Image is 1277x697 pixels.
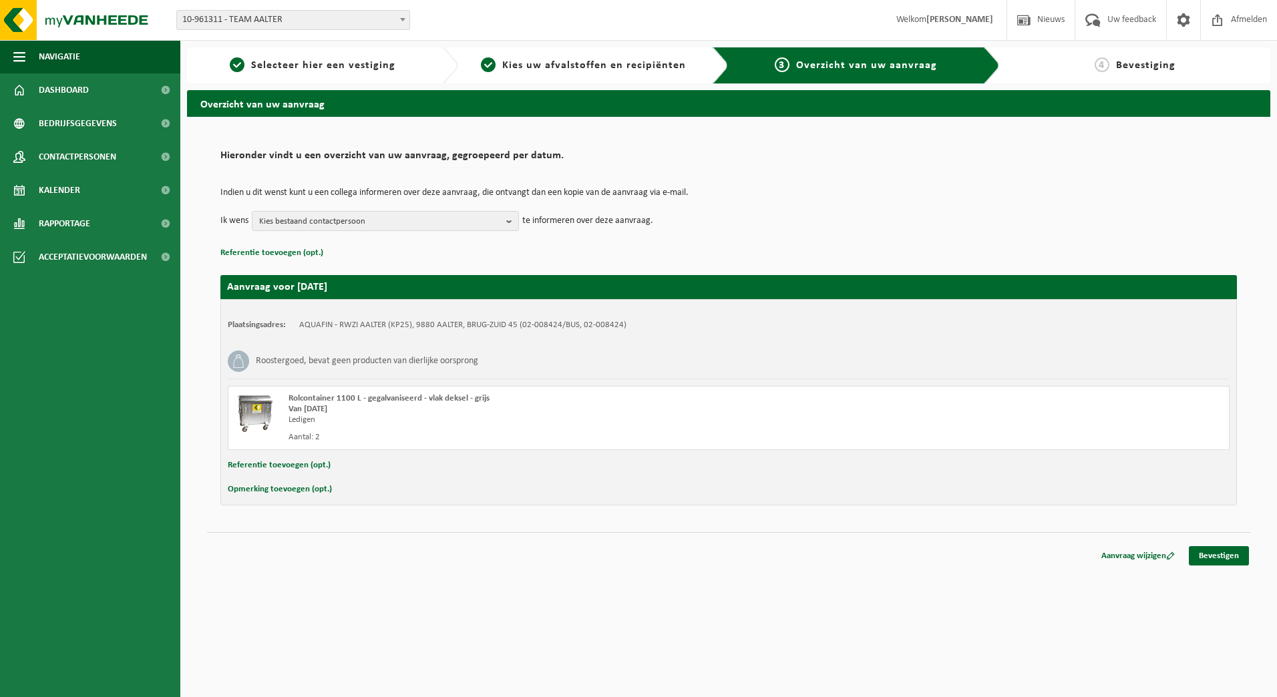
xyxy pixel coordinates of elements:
span: Bedrijfsgegevens [39,107,117,140]
img: WB-1100-GAL-GY-01.png [235,393,275,433]
span: Dashboard [39,73,89,107]
span: 10-961311 - TEAM AALTER [176,10,410,30]
span: Kalender [39,174,80,207]
a: Aanvraag wijzigen [1091,546,1185,565]
h2: Overzicht van uw aanvraag [187,90,1270,116]
span: 10-961311 - TEAM AALTER [177,11,409,29]
button: Referentie toevoegen (opt.) [228,457,331,474]
span: 3 [775,57,789,72]
a: 2Kies uw afvalstoffen en recipiënten [465,57,703,73]
span: 4 [1095,57,1109,72]
a: 1Selecteer hier een vestiging [194,57,431,73]
h2: Hieronder vindt u een overzicht van uw aanvraag, gegroepeerd per datum. [220,150,1237,168]
span: 2 [481,57,496,72]
span: Overzicht van uw aanvraag [796,60,937,71]
strong: Plaatsingsadres: [228,320,286,329]
span: Rolcontainer 1100 L - gegalvaniseerd - vlak deksel - grijs [289,394,490,403]
strong: [PERSON_NAME] [926,15,993,25]
button: Referentie toevoegen (opt.) [220,244,323,262]
td: AQUAFIN - RWZI AALTER (KP25), 9880 AALTER, BRUG-ZUID 45 (02-008424/BUS, 02-008424) [299,320,626,330]
button: Opmerking toevoegen (opt.) [228,481,332,498]
span: Selecteer hier een vestiging [251,60,395,71]
span: Kies bestaand contactpersoon [259,212,501,232]
span: Navigatie [39,40,80,73]
strong: Aanvraag voor [DATE] [227,282,327,292]
span: Bevestiging [1116,60,1175,71]
span: Rapportage [39,207,90,240]
a: Bevestigen [1189,546,1249,565]
p: Indien u dit wenst kunt u een collega informeren over deze aanvraag, die ontvangt dan een kopie v... [220,188,1237,198]
span: Contactpersonen [39,140,116,174]
span: 1 [230,57,244,72]
h3: Roostergoed, bevat geen producten van dierlijke oorsprong [256,351,478,372]
span: Kies uw afvalstoffen en recipiënten [502,60,686,71]
p: Ik wens [220,211,248,231]
span: Acceptatievoorwaarden [39,240,147,274]
div: Aantal: 2 [289,432,782,443]
strong: Van [DATE] [289,405,327,413]
button: Kies bestaand contactpersoon [252,211,519,231]
p: te informeren over deze aanvraag. [522,211,653,231]
div: Ledigen [289,415,782,425]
